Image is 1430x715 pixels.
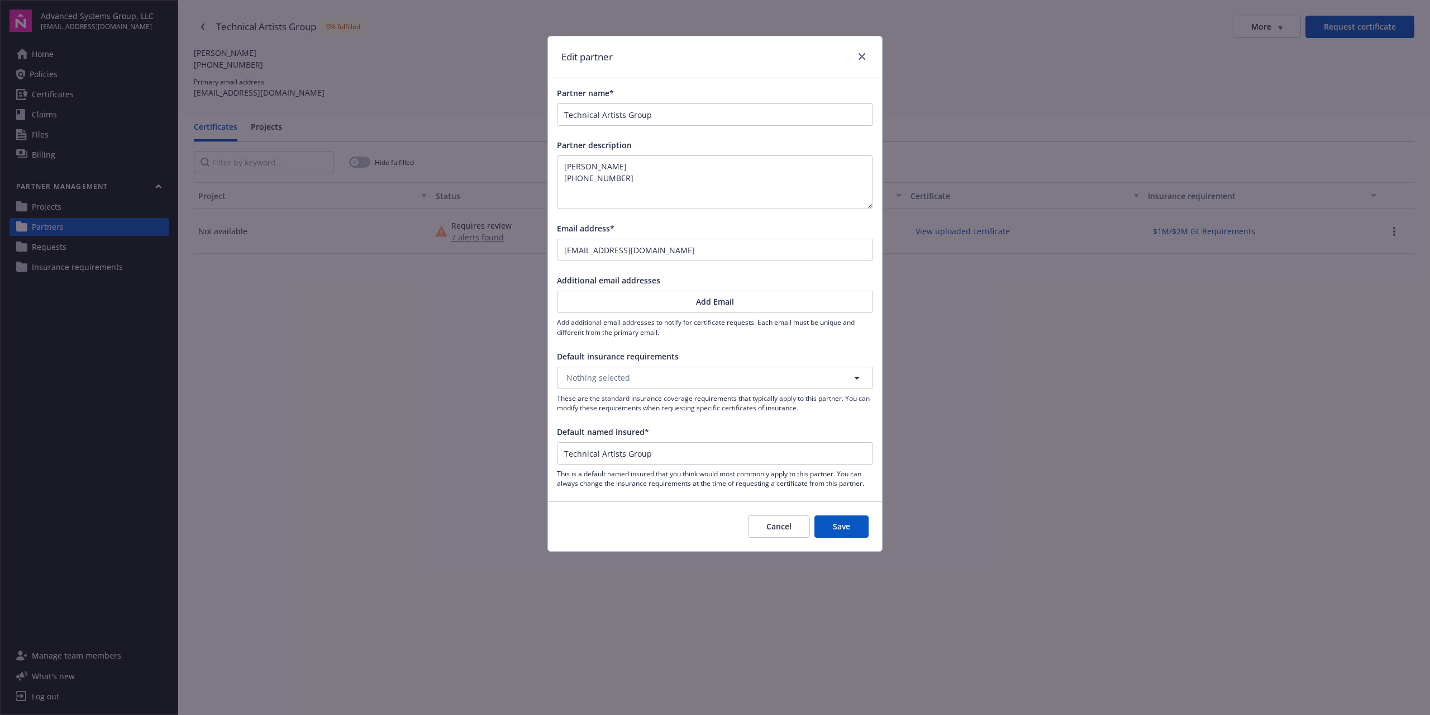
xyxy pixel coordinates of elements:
[855,50,869,63] a: close
[557,318,873,337] span: Add additional email addresses to notify for certificate requests. Each email must be unique and ...
[557,427,649,437] span: Default named insured*
[561,50,613,64] h1: Edit partner
[557,394,873,413] span: These are the standard insurance coverage requirements that typically apply to this partner. You ...
[557,155,873,209] textarea: [PERSON_NAME] [PHONE_NUMBER]
[557,367,873,389] button: Nothing selected
[814,515,869,538] button: Save
[557,88,614,98] span: Partner name*
[557,140,632,150] span: Partner description
[557,469,873,488] span: This is a default named insured that you think would most commonly apply to this partner. You can...
[748,515,810,538] button: Cancel
[566,372,630,383] span: Nothing selected
[557,291,873,313] button: Add Email
[557,223,614,234] span: Email address*
[557,275,660,286] span: Additional email addresses
[557,351,679,362] span: Default insurance requirements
